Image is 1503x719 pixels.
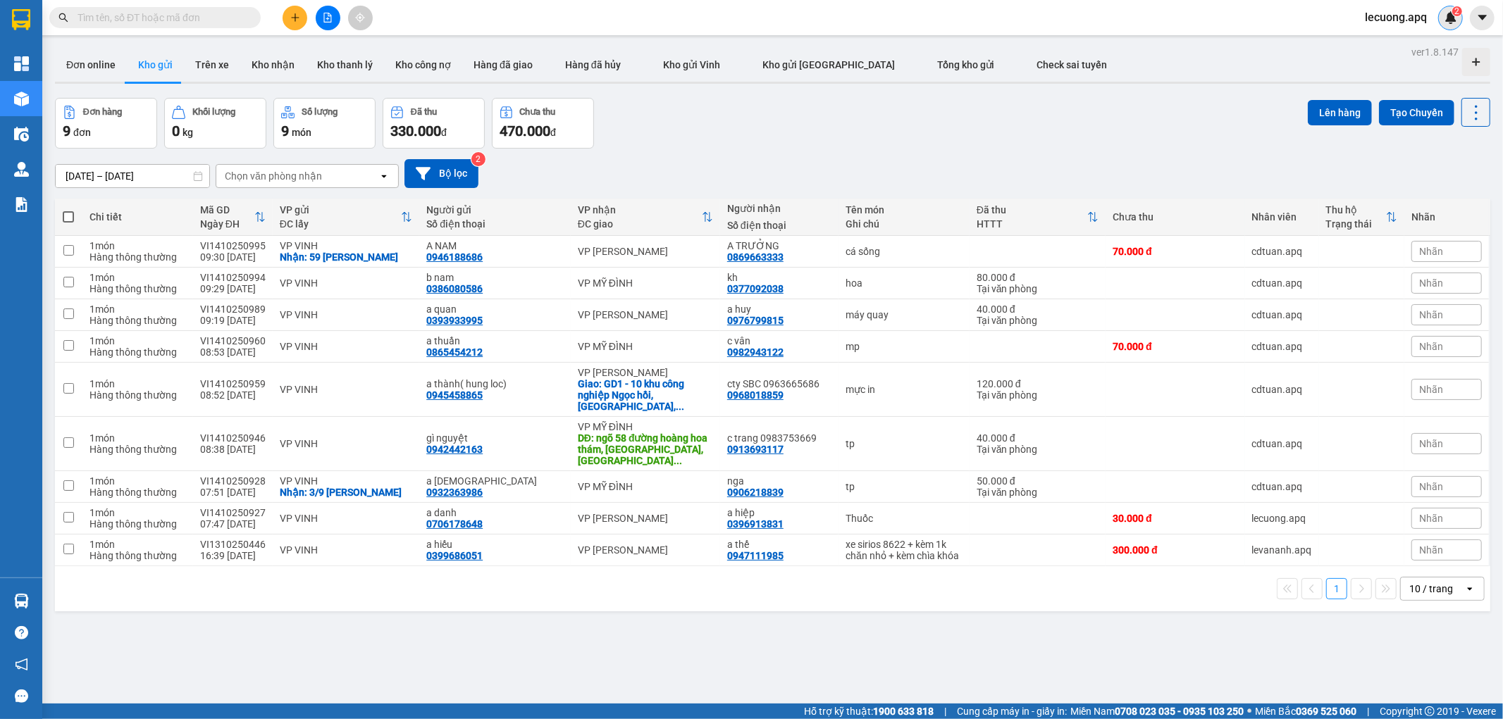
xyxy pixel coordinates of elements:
div: Người gửi [426,204,564,215]
button: Kho nhận [240,48,306,82]
div: VI1410250995 [200,240,266,251]
div: cdtuan.apq [1252,246,1312,257]
span: 470.000 [500,123,550,139]
span: | [1367,704,1369,719]
div: 07:51 [DATE] [200,487,266,498]
div: mp [846,341,963,352]
div: 0947111985 [727,550,784,561]
div: cá sống [846,246,963,257]
img: icon-new-feature [1445,11,1457,24]
div: cdtuan.apq [1252,481,1312,492]
span: ⚪️ [1247,708,1251,714]
div: VP VINH [280,438,413,449]
span: Nhãn [1419,277,1443,289]
div: Hàng thông thường [89,518,186,530]
div: 70.000 đ [1113,341,1237,352]
strong: 1900 633 818 [873,706,934,717]
span: message [15,689,28,703]
div: VI1410250928 [200,475,266,487]
span: copyright [1425,706,1435,716]
span: ... [676,401,684,412]
div: Tại văn phòng [977,487,1099,498]
div: VI1410250946 [200,432,266,444]
div: VI1310250446 [200,539,266,550]
span: Tổng kho gửi [937,59,995,70]
div: Hàng thông thường [89,346,186,358]
div: 70.000 đ [1113,246,1237,257]
div: VP gửi [280,204,402,215]
div: a thành( hung loc) [426,378,564,389]
span: Hàng đã hủy [565,59,621,70]
button: Tạo Chuyến [1379,100,1454,125]
div: 0386080586 [426,283,483,294]
div: a thuần [426,335,564,346]
div: Tại văn phòng [977,315,1099,326]
span: Nhãn [1419,246,1443,257]
div: VP MỸ ĐÌNH [578,277,713,289]
span: 2 [1454,6,1459,16]
div: ĐC lấy [280,218,402,230]
div: cdtuan.apq [1252,438,1312,449]
div: VI1410250994 [200,272,266,283]
div: mực in [846,384,963,395]
span: Nhãn [1419,341,1443,352]
div: Nhận: 59 trần phú [280,251,413,263]
div: Đã thu [977,204,1087,215]
div: Tại văn phòng [977,444,1099,455]
span: món [292,127,311,138]
div: a thế [727,539,831,550]
div: 0865454212 [426,346,483,358]
div: 300.000 đ [1113,544,1237,556]
div: Khối lượng [192,107,235,117]
div: cdtuan.apq [1252,384,1312,395]
div: VI1410250927 [200,507,266,518]
button: Lên hàng [1308,100,1372,125]
span: đ [441,127,447,138]
div: Đơn hàng [83,107,122,117]
div: Hàng thông thường [89,550,186,561]
div: 0377092038 [727,283,784,294]
div: 08:53 [DATE] [200,346,266,358]
div: VP VINH [280,384,413,395]
div: Số điện thoại [727,220,831,231]
div: a huy [727,304,831,315]
div: Chưa thu [520,107,556,117]
span: 0 [172,123,180,139]
div: Chi tiết [89,211,186,223]
div: VP VINH [280,341,413,352]
div: lecuong.apq [1252,513,1312,524]
div: Ngày ĐH [200,218,254,230]
div: 50.000 đ [977,475,1099,487]
span: Kho gửi [GEOGRAPHIC_DATA] [762,59,895,70]
th: Toggle SortBy [970,199,1106,236]
div: cty SBC 0963665686 [727,378,831,389]
div: a thánh [426,475,564,487]
span: file-add [323,13,333,23]
div: Thu hộ [1326,204,1386,215]
div: Người nhận [727,203,831,214]
span: lecuong.apq [1354,8,1438,26]
span: Nhãn [1419,513,1443,524]
div: Nhận: 3/9 phạm kinh vỹ [280,487,413,498]
div: Hàng thông thường [89,487,186,498]
img: dashboard-icon [14,56,29,71]
div: VI1410250989 [200,304,266,315]
div: 1 món [89,335,186,346]
div: ĐC giao [578,218,702,230]
div: máy quay [846,309,963,320]
button: file-add [316,6,340,30]
button: Chưa thu470.000đ [492,98,594,149]
div: Số lượng [302,107,338,117]
div: Giao: GD1 - 10 khu công nghiệp Ngọc hồi, thanh trì, hà nội [578,378,713,412]
span: Miền Bắc [1255,704,1356,719]
div: Hàng thông thường [89,283,186,294]
div: a hiệp [727,507,831,518]
div: 0942442163 [426,444,483,455]
div: 120.000 đ [977,378,1099,389]
div: VP MỸ ĐÌNH [578,481,713,492]
div: 0396913831 [727,518,784,530]
div: 1 món [89,272,186,283]
button: Kho công nợ [384,48,462,82]
div: Trạng thái [1326,218,1386,230]
div: Nhãn [1411,211,1482,223]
